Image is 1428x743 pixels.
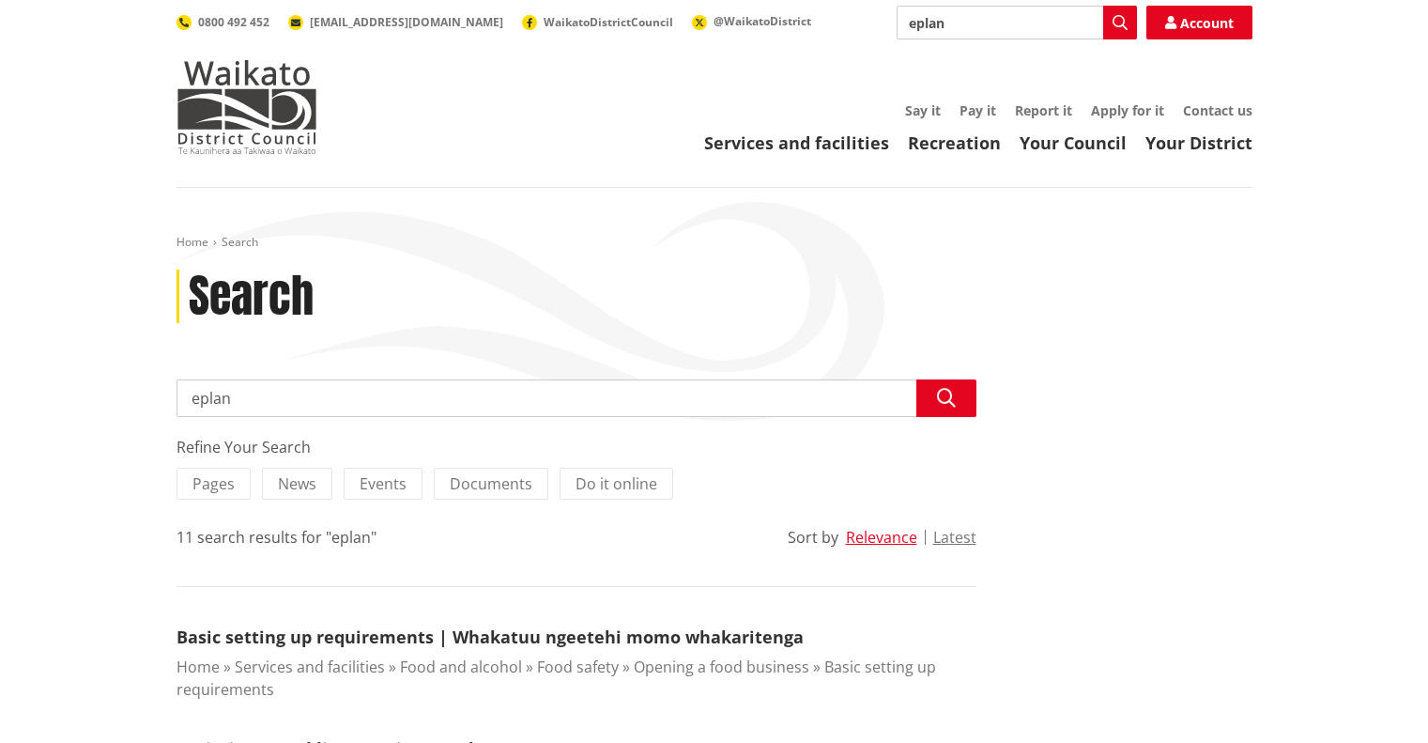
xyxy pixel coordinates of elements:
a: Home [177,234,208,250]
span: [EMAIL_ADDRESS][DOMAIN_NAME] [310,14,503,30]
div: Refine Your Search [177,436,976,458]
h1: Search [189,270,314,324]
a: Services and facilities [235,657,385,677]
a: Food and alcohol [400,657,522,677]
span: Do it online [576,473,657,494]
nav: breadcrumb [177,235,1252,251]
span: WaikatoDistrictCouncil [544,14,673,30]
a: Recreation [908,132,1001,154]
a: Your District [1145,132,1252,154]
div: 11 search results for "eplan" [177,526,376,549]
a: Basic setting up requirements | Whakatuu ngeetehi momo whakaritenga [177,626,804,648]
img: Waikato District Council - Te Kaunihera aa Takiwaa o Waikato [177,60,317,154]
a: Contact us [1183,101,1252,119]
a: Account [1146,6,1252,39]
span: Pages [192,473,235,494]
a: Apply for it [1091,101,1164,119]
div: Sort by [788,526,838,549]
span: News [278,473,316,494]
button: Relevance [846,529,917,546]
span: Documents [450,473,532,494]
a: Pay it [960,101,996,119]
a: Say it [905,101,941,119]
a: Your Council [1020,132,1127,154]
a: Food safety [537,657,619,677]
span: 0800 492 452 [198,14,269,30]
a: Basic setting up requirements [177,657,936,700]
a: Opening a food business [634,657,809,677]
span: Events [360,473,407,494]
span: @WaikatoDistrict [714,13,811,29]
input: Search input [897,6,1137,39]
a: Report it [1015,101,1072,119]
a: 0800 492 452 [177,14,269,30]
a: [EMAIL_ADDRESS][DOMAIN_NAME] [288,14,503,30]
span: Search [222,234,258,250]
input: Search input [177,379,976,417]
a: Home [177,657,220,677]
button: Latest [933,529,976,546]
a: WaikatoDistrictCouncil [522,14,673,30]
a: Services and facilities [704,132,889,154]
a: @WaikatoDistrict [692,13,811,29]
